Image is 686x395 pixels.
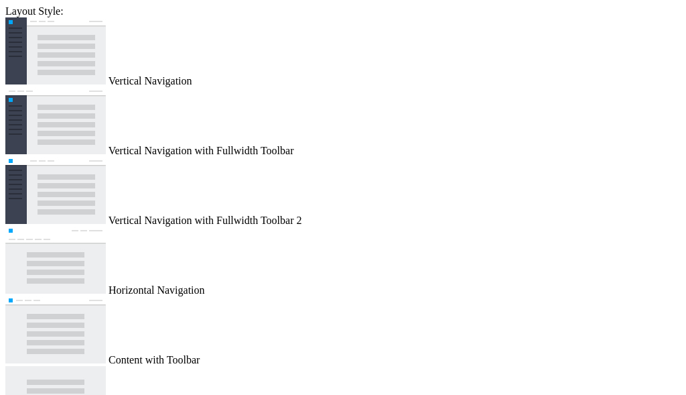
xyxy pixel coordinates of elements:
span: Vertical Navigation [109,75,192,87]
md-radio-button: Vertical Navigation with Fullwidth Toolbar [5,87,681,157]
md-radio-button: Horizontal Navigation [5,227,681,296]
img: vertical-nav-with-full-toolbar-2.jpg [5,157,106,224]
img: vertical-nav.jpg [5,17,106,84]
img: horizontal-nav.jpg [5,227,106,294]
img: vertical-nav-with-full-toolbar.jpg [5,87,106,154]
span: Content with Toolbar [109,354,200,365]
md-radio-button: Vertical Navigation [5,17,681,87]
div: Layout Style: [5,5,681,17]
md-radio-button: Vertical Navigation with Fullwidth Toolbar 2 [5,157,681,227]
span: Vertical Navigation with Fullwidth Toolbar [109,145,294,156]
span: Vertical Navigation with Fullwidth Toolbar 2 [109,215,302,226]
span: Horizontal Navigation [109,284,205,296]
md-radio-button: Content with Toolbar [5,296,681,366]
img: content-with-toolbar.jpg [5,296,106,363]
